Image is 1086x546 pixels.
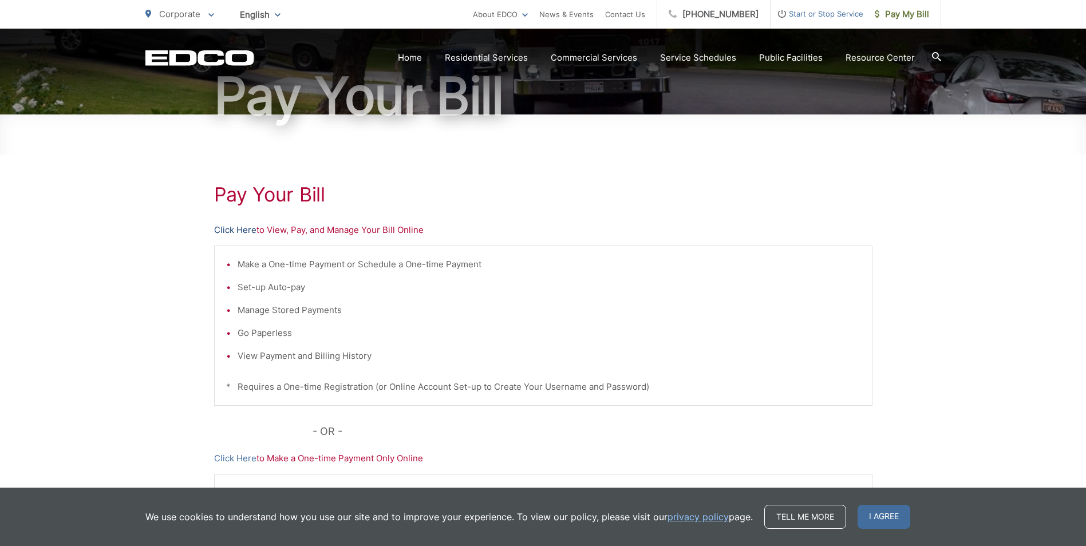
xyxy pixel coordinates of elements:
[238,258,860,271] li: Make a One-time Payment or Schedule a One-time Payment
[214,183,872,206] h1: Pay Your Bill
[858,505,910,529] span: I agree
[313,423,872,440] p: - OR -
[846,51,915,65] a: Resource Center
[875,7,929,21] span: Pay My Bill
[759,51,823,65] a: Public Facilities
[551,51,637,65] a: Commercial Services
[764,505,846,529] a: Tell me more
[145,510,753,524] p: We use cookies to understand how you use our site and to improve your experience. To view our pol...
[238,349,860,363] li: View Payment and Billing History
[214,452,872,465] p: to Make a One-time Payment Only Online
[226,380,860,394] p: * Requires a One-time Registration (or Online Account Set-up to Create Your Username and Password)
[238,280,860,294] li: Set-up Auto-pay
[231,5,289,25] span: English
[145,68,941,125] h1: Pay Your Bill
[238,303,860,317] li: Manage Stored Payments
[660,51,736,65] a: Service Schedules
[214,452,256,465] a: Click Here
[539,7,594,21] a: News & Events
[238,326,860,340] li: Go Paperless
[445,51,528,65] a: Residential Services
[473,7,528,21] a: About EDCO
[159,9,200,19] span: Corporate
[214,223,256,237] a: Click Here
[398,51,422,65] a: Home
[214,223,872,237] p: to View, Pay, and Manage Your Bill Online
[668,510,729,524] a: privacy policy
[238,486,860,500] li: Make a One-time Payment Only
[145,50,254,66] a: EDCD logo. Return to the homepage.
[605,7,645,21] a: Contact Us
